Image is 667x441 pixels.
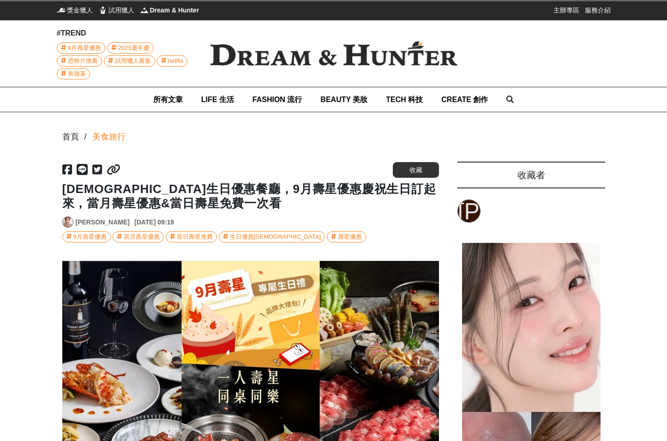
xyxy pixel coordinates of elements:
[517,170,545,180] span: 收藏者
[153,87,183,112] a: 所有文章
[320,87,367,112] a: BEAUTY 美妝
[68,56,98,66] span: 恐怖片推薦
[57,55,102,66] a: 恐怖片推薦
[84,131,87,143] div: /
[252,96,302,103] span: FASHION 流行
[585,6,611,15] a: 服務介紹
[168,56,184,66] span: netflix
[57,28,195,39] div: #TREND
[67,6,93,15] span: 獎金獵人
[166,231,217,242] a: 當日壽星免費
[153,96,183,103] span: 所有文章
[320,96,367,103] span: BEAUTY 美妝
[98,6,134,15] a: 試用獵人試用獵人
[62,131,79,143] div: 首頁
[327,231,366,242] a: 壽星優惠
[57,68,90,79] a: 肯德基
[338,232,362,242] div: 壽星優惠
[393,162,439,178] button: 收藏
[252,87,302,112] a: FASHION 流行
[386,96,423,103] span: TECH 科技
[177,232,213,242] div: 當日壽星免費
[57,42,105,54] a: 9月壽星優惠
[124,232,160,242] div: 當月壽星優惠
[63,217,73,227] img: Avatar
[68,69,86,79] span: 肯德基
[386,87,423,112] a: TECH 科技
[134,217,174,227] div: [DATE] 09:19
[201,87,234,112] a: LIFE 生活
[441,87,488,112] a: CREATE 創作
[115,56,151,66] span: 試用獵人募集
[108,6,134,15] span: 試用獵人
[140,6,149,15] img: Dream & Hunter
[118,43,150,53] span: 2025週年慶
[57,6,66,15] img: 獎金獵人
[73,232,107,242] div: 9月壽星優惠
[157,55,188,66] a: netflix
[195,26,472,81] img: Dream & Hunter
[98,6,108,15] img: 試用獵人
[92,131,126,143] a: 美食旅行
[219,231,325,242] a: 生日優惠[DEMOGRAPHIC_DATA]
[104,55,155,66] a: 試用獵人募集
[62,217,73,228] a: Avatar
[441,96,488,103] span: CREATE 創作
[113,231,164,242] a: 當月壽星優惠
[68,43,101,53] span: 9月壽星優惠
[457,199,481,223] a: [PERSON_NAME]
[230,232,321,242] div: 生日優惠[DEMOGRAPHIC_DATA]
[76,217,130,227] a: [PERSON_NAME]
[150,6,199,15] span: Dream & Hunter
[201,96,234,103] span: LIFE 生活
[140,6,199,15] a: Dream & HunterDream & Hunter
[57,6,93,15] a: 獎金獵人獎金獵人
[553,6,579,15] a: 主辦專區
[62,182,439,211] h1: [DEMOGRAPHIC_DATA]生日優惠餐廳，9月壽星優惠慶祝生日訂起來，當月壽星優惠&當日壽星免費一次看
[107,42,154,54] a: 2025週年慶
[62,231,111,242] a: 9月壽星優惠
